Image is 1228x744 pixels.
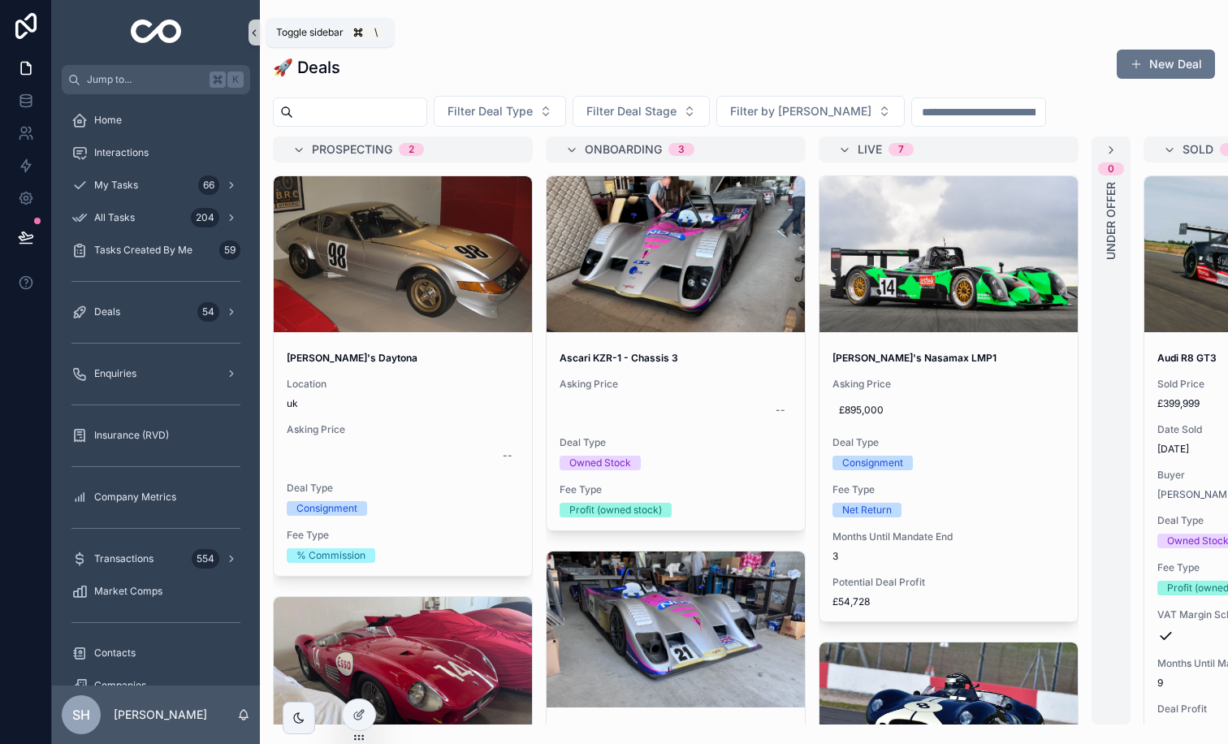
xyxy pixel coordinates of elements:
span: Potential Deal Profit [832,576,1065,589]
a: Market Comps [62,577,250,606]
span: Prospecting [312,141,392,158]
span: £895,000 [839,404,1058,417]
div: 0 [1108,162,1114,175]
span: Filter by [PERSON_NAME] [730,103,871,119]
strong: [PERSON_NAME]'s Daytona [287,352,417,364]
span: Market Comps [94,585,162,598]
span: All Tasks [94,211,135,224]
span: SH [72,705,90,725]
strong: Audi R8 GT3 [1157,352,1217,364]
span: Interactions [94,146,149,159]
div: Owned Stock [569,456,631,470]
a: Insurance (RVD) [62,421,250,450]
span: Months Until Mandate End [832,530,1065,543]
span: Deal Type [287,482,519,495]
div: 204 [191,208,219,227]
span: Fee Type [832,483,1065,496]
div: Screenshot-2025-04-04-at-15.21.33.png [819,176,1078,332]
div: 7 [898,143,904,156]
span: Deal Type [560,436,792,449]
span: Filter Deal Type [448,103,533,119]
a: Enquiries [62,359,250,388]
span: Deals [94,305,120,318]
a: Home [62,106,250,135]
span: Enquiries [94,367,136,380]
a: Interactions [62,138,250,167]
span: Insurance (RVD) [94,429,169,442]
span: Home [94,114,122,127]
span: Fee Type [560,483,792,496]
span: uk [287,397,519,410]
button: Select Button [573,96,710,127]
span: K [229,73,242,86]
strong: [PERSON_NAME]'s Nasamax LMP1 [832,352,997,364]
a: My Tasks66 [62,171,250,200]
button: Select Button [716,96,905,127]
a: Transactions554 [62,544,250,573]
div: Consignment [296,501,357,516]
span: Live [858,141,882,158]
span: Fee Type [287,529,519,542]
div: 2 [409,143,414,156]
span: My Tasks [94,179,138,192]
div: 59 [219,240,240,260]
div: 514248697_24110362781921714_9217131418909152432_n.jpg [274,176,532,332]
div: 3 [678,143,685,156]
div: -- [776,404,785,417]
span: Company Metrics [94,491,176,504]
span: SOLD [1183,141,1213,158]
span: 3 [832,550,1065,563]
span: Filter Deal Stage [586,103,677,119]
a: All Tasks204 [62,203,250,232]
span: Location [287,378,519,391]
span: Transactions [94,552,153,565]
img: App logo [131,19,182,45]
button: Select Button [434,96,566,127]
span: Under Offer [1103,182,1119,260]
span: Toggle sidebar [276,26,344,39]
span: Companies [94,679,146,692]
button: Jump to...K [62,65,250,94]
a: Tasks Created By Me59 [62,236,250,265]
h1: 🚀 Deals [273,56,340,79]
a: Contacts [62,638,250,668]
div: Net Return [842,503,892,517]
a: [PERSON_NAME]'s Nasamax LMP1Asking Price£895,000Deal TypeConsignmentFee TypeNet ReturnMonths Unti... [819,175,1079,622]
div: IMG_1252.JPG [547,552,805,707]
div: scrollable content [52,94,260,686]
div: IMG_1331.JPG [547,176,805,332]
span: \ [370,26,383,39]
span: Asking Price [287,423,519,436]
div: -- [503,449,512,462]
span: Tasks Created By Me [94,244,192,257]
a: [PERSON_NAME]'s DaytonaLocationukAsking Price--Deal TypeConsignmentFee Type% Commission [273,175,533,577]
strong: Ascari KZR-1 - Chassis 3 [560,352,678,364]
span: Asking Price [560,378,792,391]
a: Companies [62,671,250,700]
a: Deals54 [62,297,250,327]
span: £54,728 [832,595,1065,608]
span: Deal Type [832,436,1065,449]
div: Consignment [842,456,903,470]
span: Contacts [94,647,136,660]
span: Onboarding [585,141,662,158]
span: Jump to... [87,73,203,86]
div: 54 [197,302,219,322]
button: New Deal [1117,50,1215,79]
a: Ascari KZR-1 - Chassis 3Asking Price--Deal TypeOwned StockFee TypeProfit (owned stock) [546,175,806,531]
a: Company Metrics [62,482,250,512]
div: 554 [192,549,219,569]
div: Profit (owned stock) [569,503,662,517]
span: Asking Price [832,378,1065,391]
div: 66 [198,175,219,195]
p: [PERSON_NAME] [114,707,207,723]
div: % Commission [296,548,365,563]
